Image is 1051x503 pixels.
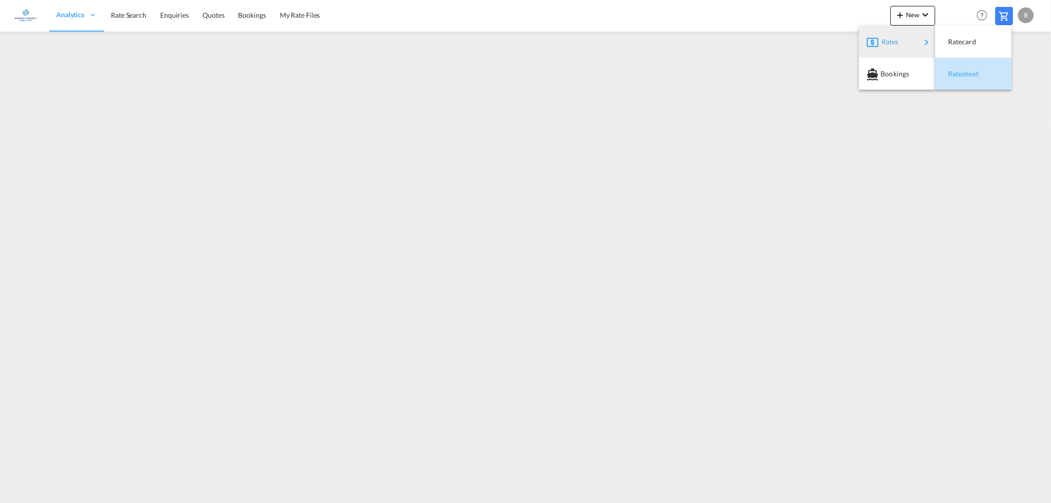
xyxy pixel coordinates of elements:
[948,32,959,52] span: Ratecard
[921,36,933,48] md-icon: icon-chevron-right
[881,32,893,52] span: Rates
[859,58,935,90] button: Bookings
[943,62,1004,86] div: Ratesheet
[943,30,1004,54] div: Ratecard
[948,64,959,84] span: Ratesheet
[867,62,927,86] div: Bookings
[881,64,891,84] span: Bookings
